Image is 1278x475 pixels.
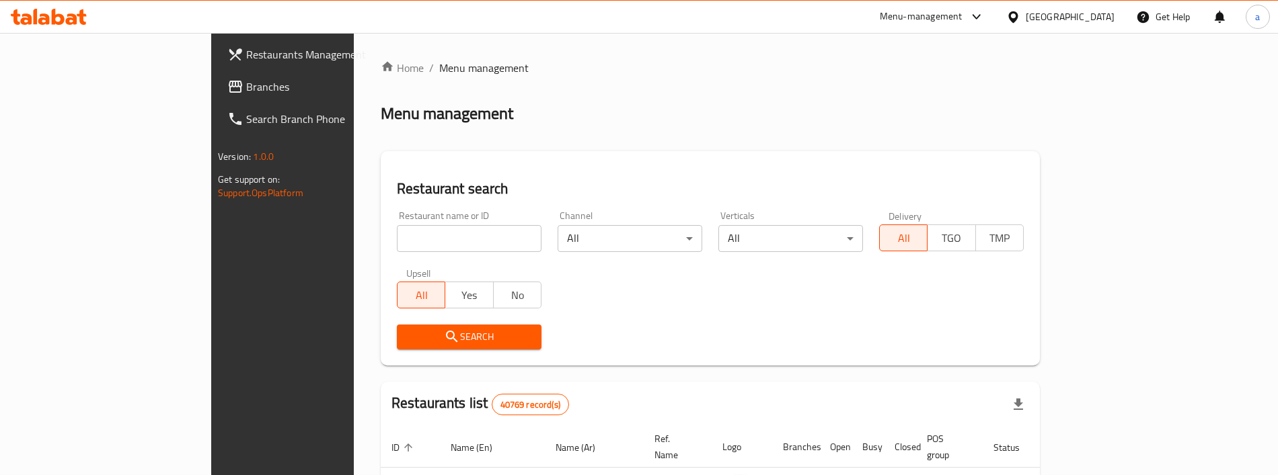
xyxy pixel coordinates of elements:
button: No [493,282,541,308]
div: All [718,225,863,252]
th: Busy [852,427,884,468]
span: 1.0.0 [253,148,274,165]
a: Restaurants Management [217,38,424,71]
div: Export file [1002,388,1035,421]
div: Menu-management [880,9,963,25]
button: TMP [975,224,1024,251]
span: Name (Ar) [556,439,613,456]
span: POS group [927,431,967,463]
a: Branches [217,71,424,103]
span: Status [993,439,1037,456]
span: TGO [933,228,970,248]
span: Search [408,329,531,345]
span: 40769 record(s) [492,398,568,411]
th: Open [819,427,852,468]
span: All [403,286,440,305]
span: Name (En) [451,439,510,456]
div: Total records count [492,394,569,415]
div: All [558,225,702,252]
span: a [1255,9,1260,24]
button: Search [397,325,541,349]
input: Search for restaurant name or ID.. [397,225,541,252]
a: Support.OpsPlatform [218,184,303,202]
span: Ref. Name [654,431,696,463]
nav: breadcrumb [381,60,1040,76]
button: Yes [445,282,493,308]
h2: Restaurants list [391,393,569,415]
div: [GEOGRAPHIC_DATA] [1026,9,1115,24]
h2: Menu management [381,103,513,124]
button: All [879,224,928,251]
label: Upsell [406,268,431,277]
button: TGO [927,224,975,251]
label: Delivery [889,211,922,220]
span: Search Branch Phone [246,111,414,127]
span: Version: [218,148,251,165]
span: Menu management [439,60,529,76]
span: Branches [246,79,414,95]
span: No [499,286,536,305]
span: All [885,228,922,248]
span: Yes [451,286,488,305]
th: Branches [772,427,819,468]
span: TMP [981,228,1018,248]
th: Logo [712,427,772,468]
span: Get support on: [218,171,280,188]
button: All [397,282,445,308]
span: Restaurants Management [246,46,414,62]
th: Closed [884,427,916,468]
h2: Restaurant search [397,179,1024,199]
li: / [429,60,434,76]
a: Search Branch Phone [217,103,424,135]
span: ID [391,439,417,456]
